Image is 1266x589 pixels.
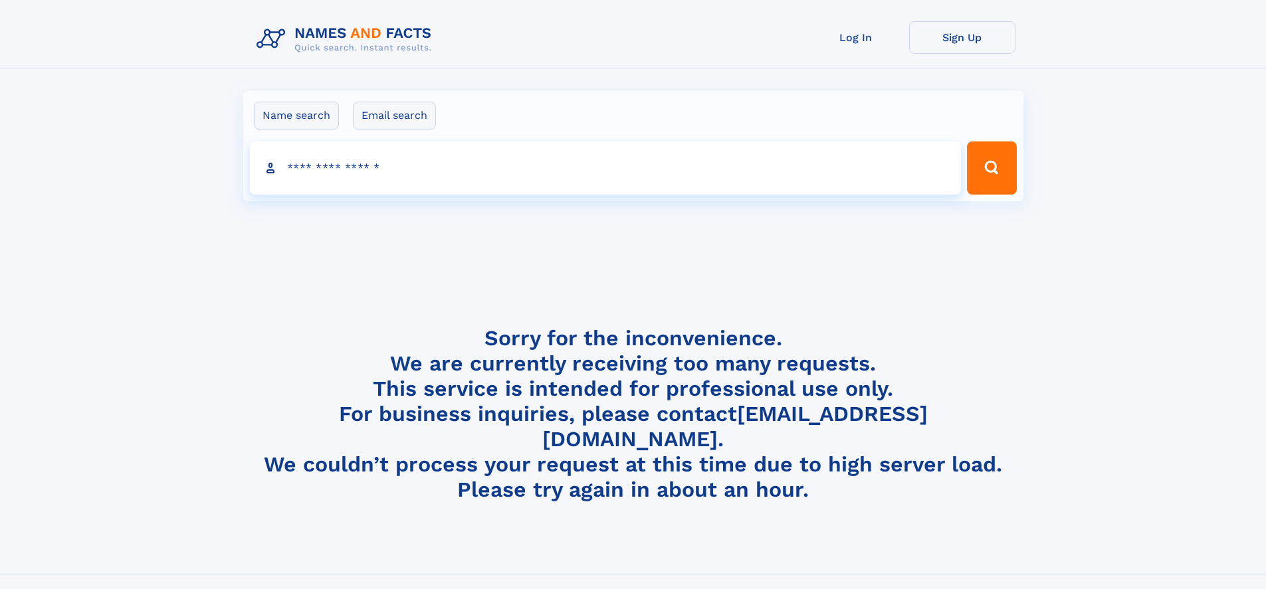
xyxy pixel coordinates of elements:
[803,21,909,54] a: Log In
[909,21,1015,54] a: Sign Up
[254,102,339,129] label: Name search
[250,141,962,195] input: search input
[542,401,928,452] a: [EMAIL_ADDRESS][DOMAIN_NAME]
[251,21,443,57] img: Logo Names and Facts
[353,102,436,129] label: Email search
[251,325,1015,503] h4: Sorry for the inconvenience. We are currently receiving too many requests. This service is intend...
[967,141,1016,195] button: Search Button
